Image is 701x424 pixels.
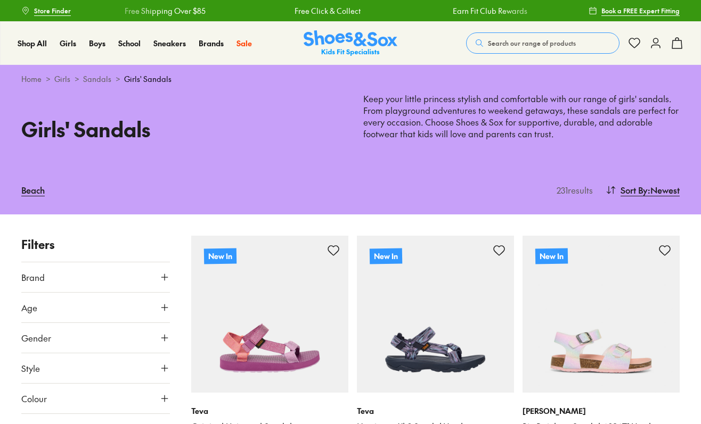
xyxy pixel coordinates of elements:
span: Store Finder [34,6,71,15]
a: Brands [199,38,224,49]
p: [PERSON_NAME] [523,405,680,417]
a: Sale [237,38,252,49]
button: Sort By:Newest [606,178,680,202]
button: Gender [21,323,170,353]
a: Free Shipping Over $85 [124,5,205,16]
a: Shoes & Sox [304,30,397,56]
button: Brand [21,262,170,292]
a: New In [191,236,348,393]
a: Home [21,73,42,85]
span: Book a FREE Expert Fitting [601,6,680,15]
span: Shop All [18,38,47,48]
a: Boys [89,38,105,49]
a: School [118,38,141,49]
span: : Newest [648,184,680,196]
span: Gender [21,331,51,344]
span: Age [21,301,37,314]
a: Sneakers [153,38,186,49]
a: Girls [60,38,76,49]
p: New In [204,248,237,264]
div: > > > [21,73,680,85]
p: 231 results [552,184,593,196]
span: Boys [89,38,105,48]
span: Search our range of products [488,38,576,48]
span: Colour [21,392,47,405]
a: Earn Fit Club Rewards [453,5,527,16]
a: Beach [21,178,45,202]
a: Sandals [83,73,111,85]
span: Sneakers [153,38,186,48]
a: Shop All [18,38,47,49]
span: Brand [21,271,45,284]
a: New In [357,236,514,393]
span: School [118,38,141,48]
span: Girls' Sandals [124,73,172,85]
button: Colour [21,384,170,413]
h1: Girls' Sandals [21,114,338,144]
span: Girls [60,38,76,48]
span: Style [21,362,40,375]
a: New In [523,236,680,393]
span: Brands [199,38,224,48]
a: Girls [54,73,70,85]
a: Store Finder [21,1,71,20]
button: Age [21,293,170,322]
p: Filters [21,236,170,253]
button: Style [21,353,170,383]
p: Keep your little princess stylish and comfortable with our range of girls' sandals. From playgrou... [363,93,680,140]
p: New In [535,248,568,264]
img: SNS_Logo_Responsive.svg [304,30,397,56]
p: Teva [357,405,514,417]
span: Sort By [621,184,648,196]
a: Free Click & Collect [295,5,361,16]
span: Sale [237,38,252,48]
p: New In [370,248,402,264]
button: Search our range of products [466,32,620,54]
p: Teva [191,405,348,417]
a: Book a FREE Expert Fitting [589,1,680,20]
